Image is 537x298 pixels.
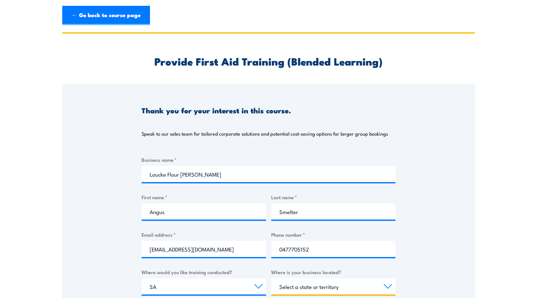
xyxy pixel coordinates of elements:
[142,57,395,66] h2: Provide First Aid Training (Blended Learning)
[271,231,396,238] label: Phone number
[271,268,396,276] label: Where is your business located?
[142,156,395,163] label: Business name
[271,193,396,201] label: Last name
[142,130,388,137] p: Speak to our sales team for tailored corporate solutions and potential cost-saving options for la...
[142,231,266,238] label: Email address
[142,268,266,276] label: Where would you like training conducted?
[142,107,291,114] h3: Thank you for your interest in this course.
[62,6,150,25] a: ← Go back to course page
[142,193,266,201] label: First name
